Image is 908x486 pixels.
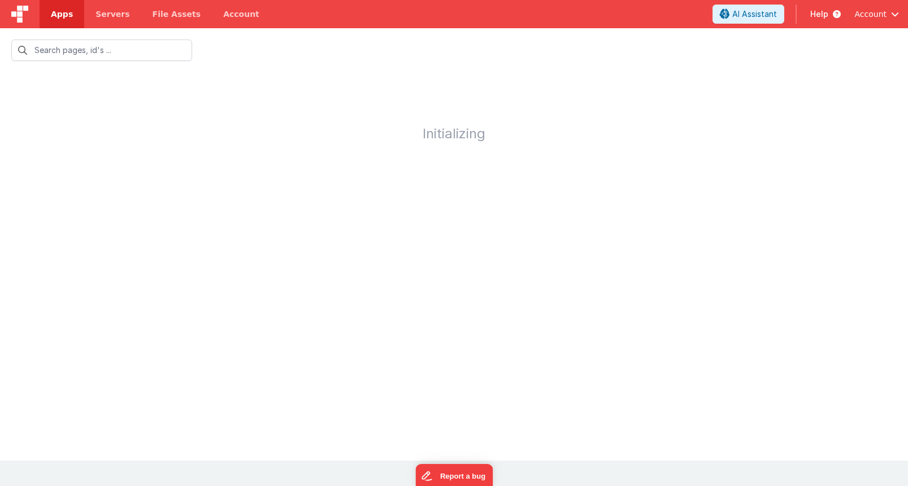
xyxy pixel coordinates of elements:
[153,8,201,20] span: File Assets
[95,8,129,20] span: Servers
[51,8,73,20] span: Apps
[732,8,777,20] span: AI Assistant
[854,8,899,20] button: Account
[713,5,784,24] button: AI Assistant
[810,8,828,20] span: Help
[11,40,192,61] input: Search pages, id's ...
[854,8,887,20] span: Account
